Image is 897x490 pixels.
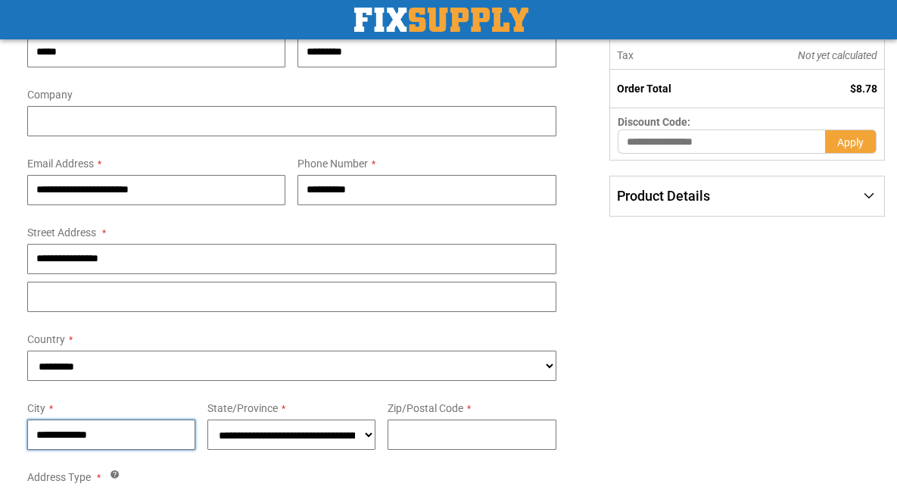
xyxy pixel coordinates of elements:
th: Tax [609,42,731,70]
strong: Order Total [617,83,671,95]
img: Fix Industrial Supply [354,8,528,32]
span: State/Province [207,402,278,414]
span: Discount Code: [618,116,690,128]
span: Zip/Postal Code [388,402,463,414]
span: Phone Number [297,158,368,170]
span: Product Details [617,188,710,204]
span: $8.78 [850,83,877,95]
span: Street Address [27,226,96,239]
span: Address Type [27,471,91,483]
span: City [27,402,45,414]
span: Apply [837,136,864,148]
span: Not yet calculated [798,49,877,61]
span: Email Address [27,158,94,170]
button: Apply [825,130,877,154]
span: Company [27,89,73,101]
a: store logo [354,8,528,32]
span: Country [27,333,65,345]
